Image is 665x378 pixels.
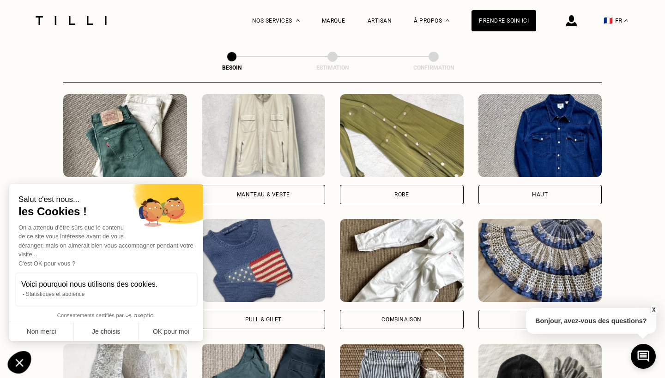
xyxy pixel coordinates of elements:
div: Haut [532,192,548,197]
p: Bonjour, avez-vous des questions? [526,308,656,334]
img: Tilli retouche votre Pantalon [63,94,187,177]
a: Prendre soin ici [472,10,536,31]
span: 🇫🇷 [604,16,613,25]
div: Manteau & Veste [237,192,290,197]
img: Tilli retouche votre Haut [478,94,602,177]
img: menu déroulant [624,19,628,22]
img: Menu déroulant à propos [446,19,449,22]
img: Tilli retouche votre Manteau & Veste [202,94,326,177]
img: Tilli retouche votre Robe [340,94,464,177]
img: icône connexion [566,15,577,26]
button: X [649,305,658,315]
img: Tilli retouche votre Combinaison [340,219,464,302]
img: Tilli retouche votre Jupe [478,219,602,302]
div: Combinaison [381,317,422,322]
div: Besoin [186,65,278,71]
div: Estimation [286,65,379,71]
a: Marque [322,18,345,24]
div: Pull & gilet [245,317,282,322]
img: Tilli retouche votre Pull & gilet [202,219,326,302]
img: Logo du service de couturière Tilli [32,16,110,25]
img: Menu déroulant [296,19,300,22]
a: Artisan [368,18,392,24]
div: Robe [394,192,409,197]
div: Confirmation [387,65,480,71]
